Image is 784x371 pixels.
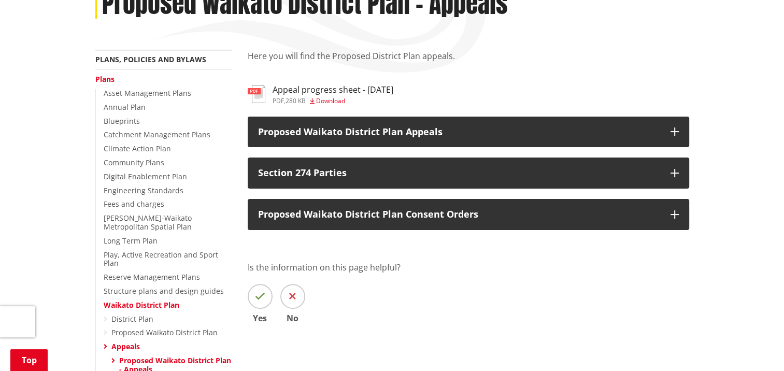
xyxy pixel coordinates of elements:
a: Reserve Management Plans [104,272,200,282]
p: Proposed Waikato District Plan Consent Orders [258,209,660,220]
button: Proposed Waikato District Plan Appeals [248,117,689,148]
p: Proposed Waikato District Plan Appeals [258,127,660,137]
a: [PERSON_NAME]-Waikato Metropolitan Spatial Plan [104,213,192,232]
button: Section 274 Parties [248,158,689,189]
a: District Plan [111,314,153,324]
span: Download [316,96,345,105]
p: Is the information on this page helpful? [248,261,689,274]
a: Long Term Plan [104,236,158,246]
p: Section 274 Parties [258,168,660,178]
a: Structure plans and design guides [104,286,224,296]
a: Asset Management Plans [104,88,191,98]
a: Plans [95,74,115,84]
a: Waikato District Plan [104,300,179,310]
span: No [280,314,305,322]
a: Fees and charges [104,199,164,209]
img: document-pdf.svg [248,85,265,103]
a: Engineering Standards [104,186,183,195]
a: Play, Active Recreation and Sport Plan [104,250,218,268]
a: Top [10,349,48,371]
iframe: Messenger Launcher [736,327,774,365]
a: Climate Action Plan [104,144,171,153]
a: Digital Enablement Plan [104,172,187,181]
div: , [273,98,393,104]
a: Proposed Waikato District Plan [111,327,218,337]
h3: Appeal progress sheet - [DATE] [273,85,393,95]
a: Community Plans [104,158,164,167]
a: Annual Plan [104,102,146,112]
a: Plans, policies and bylaws [95,54,206,64]
span: pdf [273,96,284,105]
span: Yes [248,314,273,322]
a: Catchment Management Plans [104,130,210,139]
button: Proposed Waikato District Plan Consent Orders [248,199,689,230]
a: Blueprints [104,116,140,126]
p: Here you will find the Proposed District Plan appeals. [248,50,689,75]
span: 280 KB [286,96,306,105]
a: Appeal progress sheet - [DATE] pdf,280 KB Download [248,85,393,104]
a: Appeals [111,341,140,351]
